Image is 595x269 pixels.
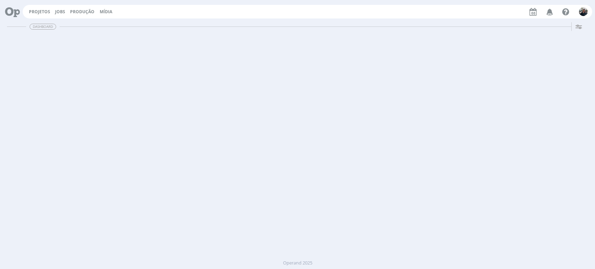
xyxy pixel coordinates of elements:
[30,24,56,30] span: Dashboard
[53,9,67,15] button: Jobs
[27,9,52,15] button: Projetos
[579,6,588,18] button: M
[579,7,588,16] img: M
[70,9,94,15] a: Produção
[29,9,50,15] a: Projetos
[68,9,97,15] button: Produção
[100,9,112,15] a: Mídia
[98,9,114,15] button: Mídia
[55,9,65,15] a: Jobs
